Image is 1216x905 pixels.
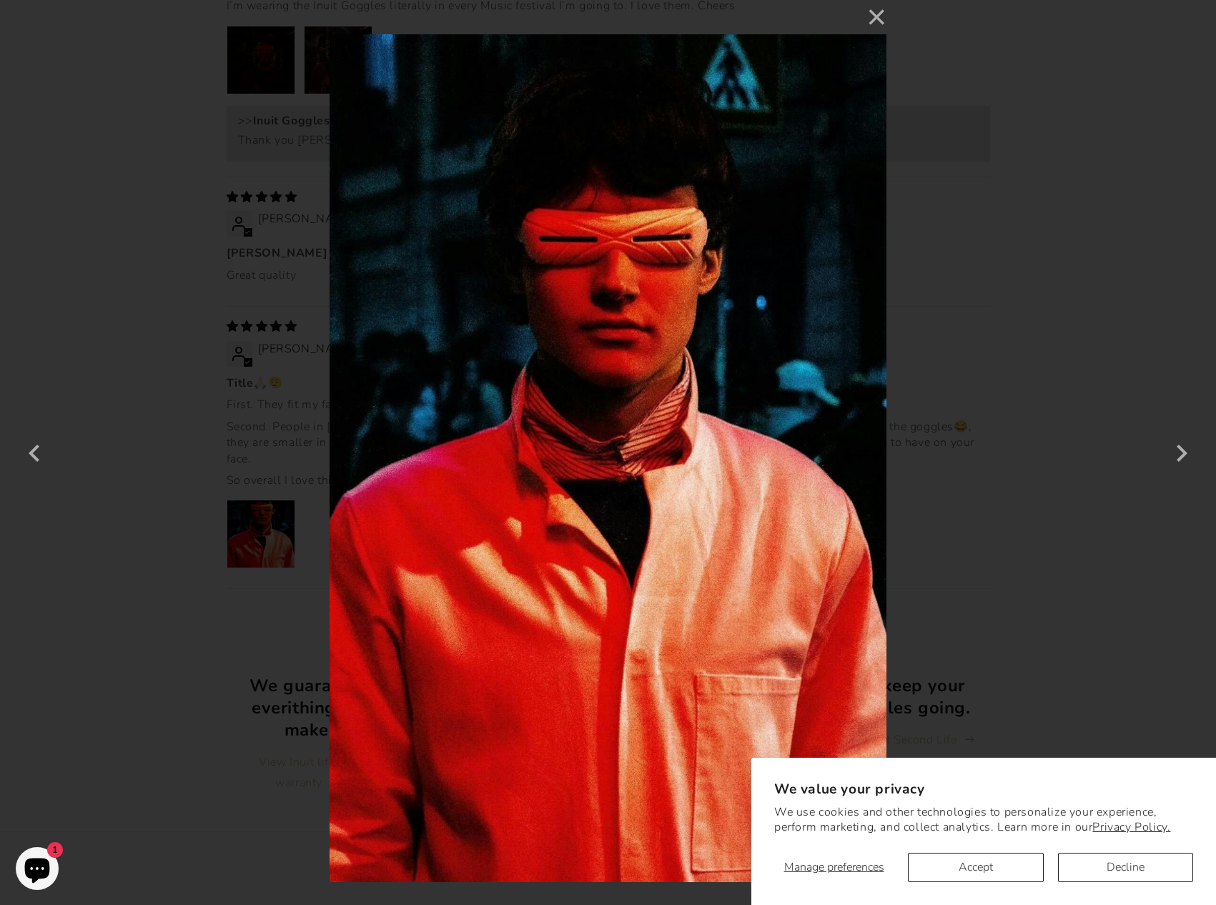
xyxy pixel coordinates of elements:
[774,805,1193,835] p: We use cookies and other technologies to personalize your experience, perform marketing, and coll...
[774,781,1193,798] h2: We value your privacy
[17,435,51,470] button: Previous (Left arrow key)
[1092,819,1170,835] a: Privacy Policy.
[784,859,884,875] span: Manage preferences
[774,853,894,882] button: Manage preferences
[908,853,1043,882] button: Accept
[1058,853,1193,882] button: Decline
[1165,435,1199,470] button: Next (Right arrow key)
[11,847,63,894] inbox-online-store-chat: Shopify online store chat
